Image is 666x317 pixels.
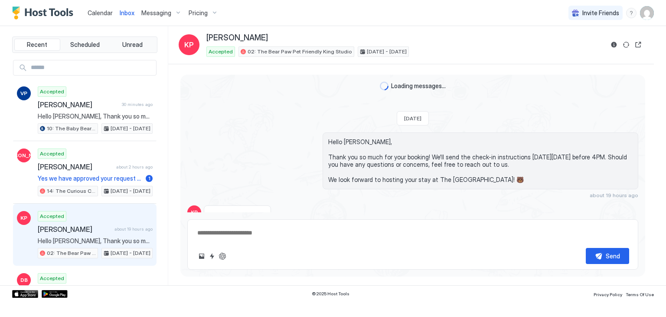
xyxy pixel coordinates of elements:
span: Thank you so much! [209,211,265,219]
span: Accepted [40,212,64,220]
span: 30 minutes ago [122,102,153,107]
span: Invite Friends [582,9,619,17]
span: [PERSON_NAME] [38,225,111,234]
a: Terms Of Use [626,289,654,298]
span: [DATE] - [DATE] [111,125,150,132]
span: DB [20,276,28,284]
div: User profile [640,6,654,20]
button: Quick reply [207,251,217,261]
span: Hello [PERSON_NAME], Thank you so much for your booking! We'll send the check-in instructions [DA... [38,237,153,245]
span: Yes we have approved your request and we ar [PERSON_NAME]’s to host you another night! [38,175,142,182]
span: [DATE] - [DATE] [111,249,150,257]
div: loading [380,82,388,90]
button: Sync reservation [621,40,631,50]
span: Accepted [209,48,233,56]
a: Host Tools Logo [12,7,77,20]
span: KP [20,214,27,222]
span: Accepted [40,150,64,158]
div: Send [606,251,620,261]
div: menu [626,8,637,18]
span: © 2025 Host Tools [312,291,349,297]
span: [PERSON_NAME] [38,100,118,109]
span: about 2 hours ago [116,164,153,170]
span: 02: The Bear Paw Pet Friendly King Studio [248,48,352,56]
span: Messaging [141,9,171,17]
span: Recent [27,41,47,49]
span: [PERSON_NAME] [38,162,113,171]
button: Reservation information [609,40,619,50]
span: 14: The Curious Cub Pet Friendly Studio [47,187,96,195]
span: [DATE] [404,115,421,122]
span: Hello [PERSON_NAME], Thank you so much for your booking! We'll send the check-in instructions on ... [38,112,153,120]
span: VP [20,89,27,97]
button: Recent [14,39,60,51]
a: App Store [12,290,38,298]
button: ChatGPT Auto Reply [217,251,228,261]
button: Scheduled [62,39,108,51]
span: Scheduled [70,41,100,49]
span: [PERSON_NAME] [206,33,268,43]
span: [DATE] - [DATE] [111,187,150,195]
span: KP [191,208,198,216]
div: tab-group [12,36,157,53]
span: 02: The Bear Paw Pet Friendly King Studio [47,249,96,257]
span: Accepted [40,274,64,282]
button: Open reservation [633,40,643,50]
a: Inbox [120,8,134,17]
span: Unread [122,41,143,49]
span: Terms Of Use [626,292,654,297]
span: 10: The Baby Bear Pet Friendly Studio [47,125,96,132]
span: Privacy Policy [594,292,622,297]
span: [PERSON_NAME] [3,152,46,159]
span: 1 [148,175,150,182]
span: Calendar [88,9,113,17]
span: Pricing [189,9,208,17]
a: Google Play Store [42,290,68,298]
a: Privacy Policy [594,289,622,298]
input: Input Field [27,60,156,75]
span: KP [184,40,194,50]
button: Send [586,248,629,264]
span: about 19 hours ago [114,226,153,232]
span: Hello [PERSON_NAME], Thank you so much for your booking! We'll send the check-in instructions [DA... [328,138,633,184]
button: Upload image [196,251,207,261]
span: [DATE] - [DATE] [367,48,407,56]
a: Calendar [88,8,113,17]
span: Loading messages... [391,82,446,90]
button: Unread [109,39,155,51]
span: about 19 hours ago [590,192,638,198]
span: Inbox [120,9,134,17]
span: Accepted [40,88,64,96]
